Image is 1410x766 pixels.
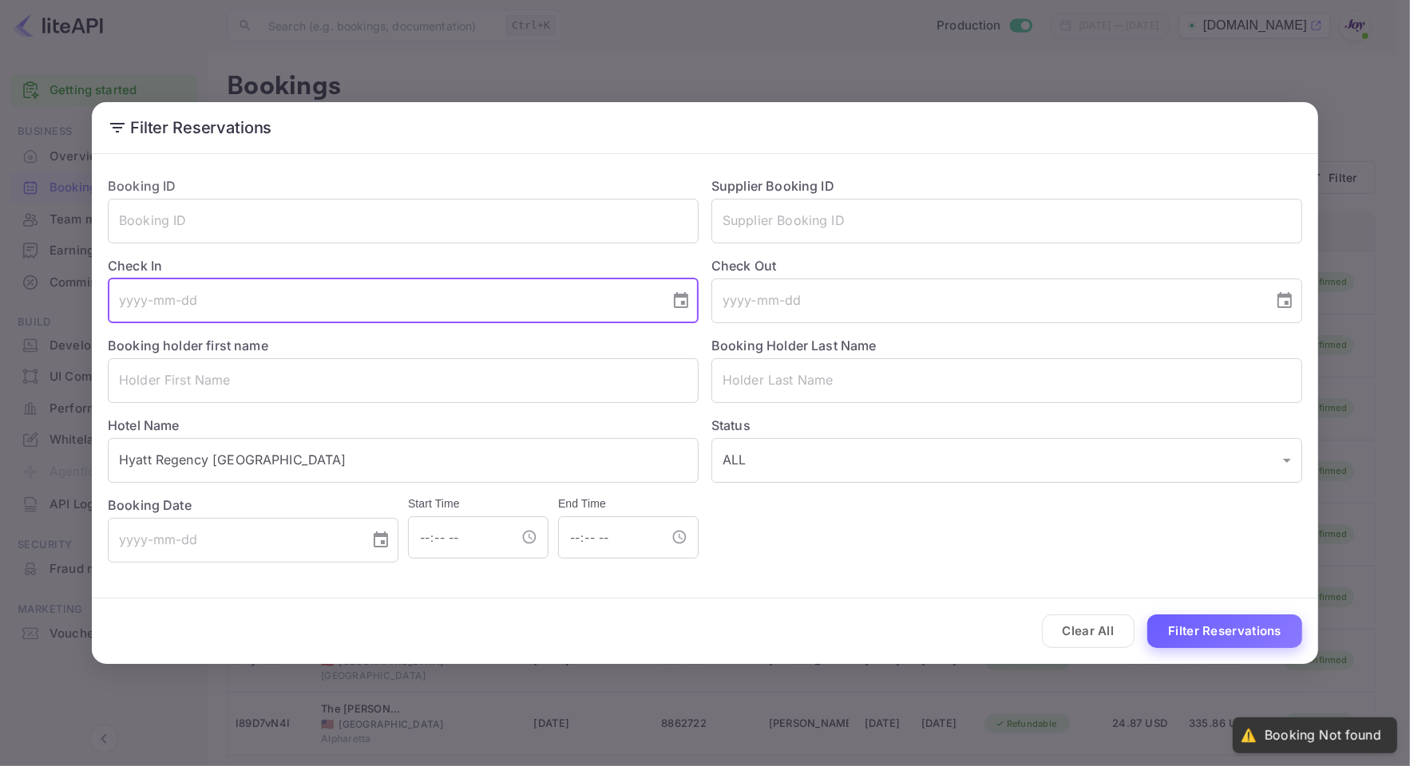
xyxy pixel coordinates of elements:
[365,524,397,556] button: Choose date
[711,278,1262,323] input: yyyy-mm-dd
[108,358,699,403] input: Holder First Name
[711,438,1302,483] div: ALL
[1241,727,1257,744] div: ⚠️
[711,256,1302,275] label: Check Out
[558,496,699,513] h6: End Time
[1269,285,1301,317] button: Choose date
[108,199,699,243] input: Booking ID
[108,338,268,353] label: Booking holder first name
[108,417,180,433] label: Hotel Name
[92,102,1318,153] h2: Filter Reservations
[711,199,1302,243] input: Supplier Booking ID
[408,496,549,513] h6: Start Time
[711,178,834,194] label: Supplier Booking ID
[108,256,699,275] label: Check In
[108,278,659,323] input: yyyy-mm-dd
[1265,727,1381,744] div: Booking Not found
[665,285,697,317] button: Choose date
[711,338,877,353] label: Booking Holder Last Name
[108,438,699,483] input: Hotel Name
[108,496,398,515] label: Booking Date
[1147,614,1302,649] button: Filter Reservations
[108,178,176,194] label: Booking ID
[108,518,358,563] input: yyyy-mm-dd
[1042,614,1135,649] button: Clear All
[711,358,1302,403] input: Holder Last Name
[711,416,1302,435] label: Status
